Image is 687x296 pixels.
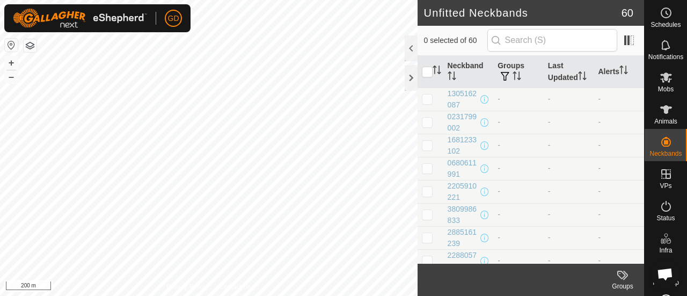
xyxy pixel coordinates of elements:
div: Groups [601,281,644,291]
td: - [594,249,644,272]
td: - [493,203,544,226]
span: - [548,95,551,103]
span: Animals [654,118,677,125]
td: - [594,180,644,203]
div: 3809986833 [448,204,479,226]
td: - [493,111,544,134]
td: - [594,134,644,157]
div: 1681233102 [448,134,479,157]
p-sorticon: Activate to sort [448,73,456,82]
td: - [594,111,644,134]
th: Neckband [443,56,494,88]
span: 60 [622,5,633,21]
span: - [548,118,551,126]
span: Schedules [651,21,681,28]
button: Map Layers [24,39,36,52]
td: - [594,88,644,111]
td: - [493,134,544,157]
span: Mobs [658,86,674,92]
div: 2288057071 [448,250,479,272]
div: 0680611991 [448,157,479,180]
div: 2885161239 [448,227,479,249]
span: 0 selected of 60 [424,35,487,46]
div: Open chat [651,259,679,288]
p-sorticon: Activate to sort [619,67,628,76]
span: - [548,141,551,149]
p-sorticon: Activate to sort [513,73,521,82]
span: VPs [660,183,671,189]
button: Reset Map [5,39,18,52]
span: Notifications [648,54,683,60]
td: - [493,157,544,180]
a: Privacy Policy [166,282,207,292]
span: GD [168,13,179,24]
td: - [493,88,544,111]
h2: Unfitted Neckbands [424,6,622,19]
button: + [5,56,18,69]
span: - [548,210,551,219]
a: Contact Us [219,282,251,292]
th: Alerts [594,56,644,88]
input: Search (S) [487,29,617,52]
span: - [548,164,551,172]
td: - [493,180,544,203]
span: Infra [659,247,672,254]
button: – [5,70,18,83]
td: - [594,203,644,226]
th: Last Updated [544,56,594,88]
td: - [493,249,544,272]
div: 1305162087 [448,88,479,111]
span: - [548,233,551,242]
span: Heatmap [653,279,679,286]
span: Neckbands [649,150,682,157]
td: - [594,157,644,180]
span: Status [656,215,675,221]
td: - [493,226,544,249]
p-sorticon: Activate to sort [433,67,441,76]
td: - [594,226,644,249]
img: Gallagher Logo [13,9,147,28]
p-sorticon: Activate to sort [578,73,587,82]
span: - [548,256,551,265]
div: 2205910221 [448,181,479,203]
th: Groups [493,56,544,88]
div: 0231799002 [448,111,479,134]
span: - [548,187,551,196]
